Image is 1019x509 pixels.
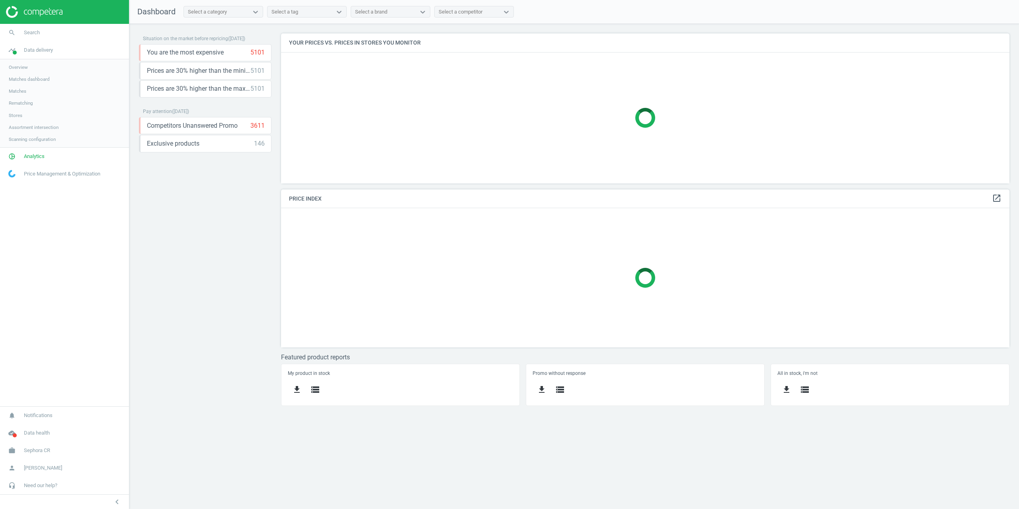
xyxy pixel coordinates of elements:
h5: Promo without response [533,371,757,376]
i: get_app [782,385,791,394]
i: pie_chart_outlined [4,149,20,164]
i: storage [555,385,565,394]
button: storage [551,380,569,399]
span: Price Management & Optimization [24,170,100,177]
span: Data delivery [24,47,53,54]
span: Matches dashboard [9,76,50,82]
i: cloud_done [4,425,20,441]
h4: Your prices vs. prices in stores you monitor [281,33,1009,52]
h3: Featured product reports [281,353,1009,361]
span: Need our help? [24,482,57,489]
span: Sephora CR [24,447,50,454]
div: Select a brand [355,8,387,16]
i: person [4,460,20,476]
span: ( [DATE] ) [172,109,189,114]
span: Situation on the market before repricing [143,36,228,41]
i: search [4,25,20,40]
i: storage [800,385,810,394]
button: get_app [777,380,796,399]
span: Matches [9,88,26,94]
div: 5101 [250,48,265,57]
i: get_app [292,385,302,394]
button: chevron_left [107,497,127,507]
span: Prices are 30% higher than the maximal [147,84,250,93]
button: storage [306,380,324,399]
h4: Price Index [281,189,1009,208]
i: timeline [4,43,20,58]
span: Search [24,29,40,36]
i: chevron_left [112,497,122,507]
div: Select a category [188,8,227,16]
span: Exclusive products [147,139,199,148]
i: work [4,443,20,458]
span: You are the most expensive [147,48,224,57]
span: Assortment intersection [9,124,59,131]
a: open_in_new [992,193,1001,204]
i: notifications [4,408,20,423]
img: wGWNvw8QSZomAAAAABJRU5ErkJggg== [8,170,16,177]
i: storage [310,385,320,394]
div: 3611 [250,121,265,130]
span: ( [DATE] ) [228,36,245,41]
span: Rematching [9,100,33,106]
span: Pay attention [143,109,172,114]
span: Prices are 30% higher than the minimum [147,66,250,75]
span: Dashboard [137,7,176,16]
i: get_app [537,385,547,394]
i: open_in_new [992,193,1001,203]
div: Select a competitor [439,8,482,16]
span: Notifications [24,412,53,419]
span: Scanning configuration [9,136,56,142]
div: Select a tag [271,8,298,16]
div: 146 [254,139,265,148]
button: get_app [533,380,551,399]
div: 5101 [250,84,265,93]
h5: All in stock, i'm not [777,371,1002,376]
span: Stores [9,112,22,119]
span: Overview [9,64,28,70]
span: [PERSON_NAME] [24,464,62,472]
button: storage [796,380,814,399]
div: 5101 [250,66,265,75]
button: get_app [288,380,306,399]
h5: My product in stock [288,371,513,376]
i: headset_mic [4,478,20,493]
span: Data health [24,429,50,437]
img: ajHJNr6hYgQAAAAASUVORK5CYII= [6,6,62,18]
span: Analytics [24,153,45,160]
span: Competitors Unanswered Promo [147,121,238,130]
